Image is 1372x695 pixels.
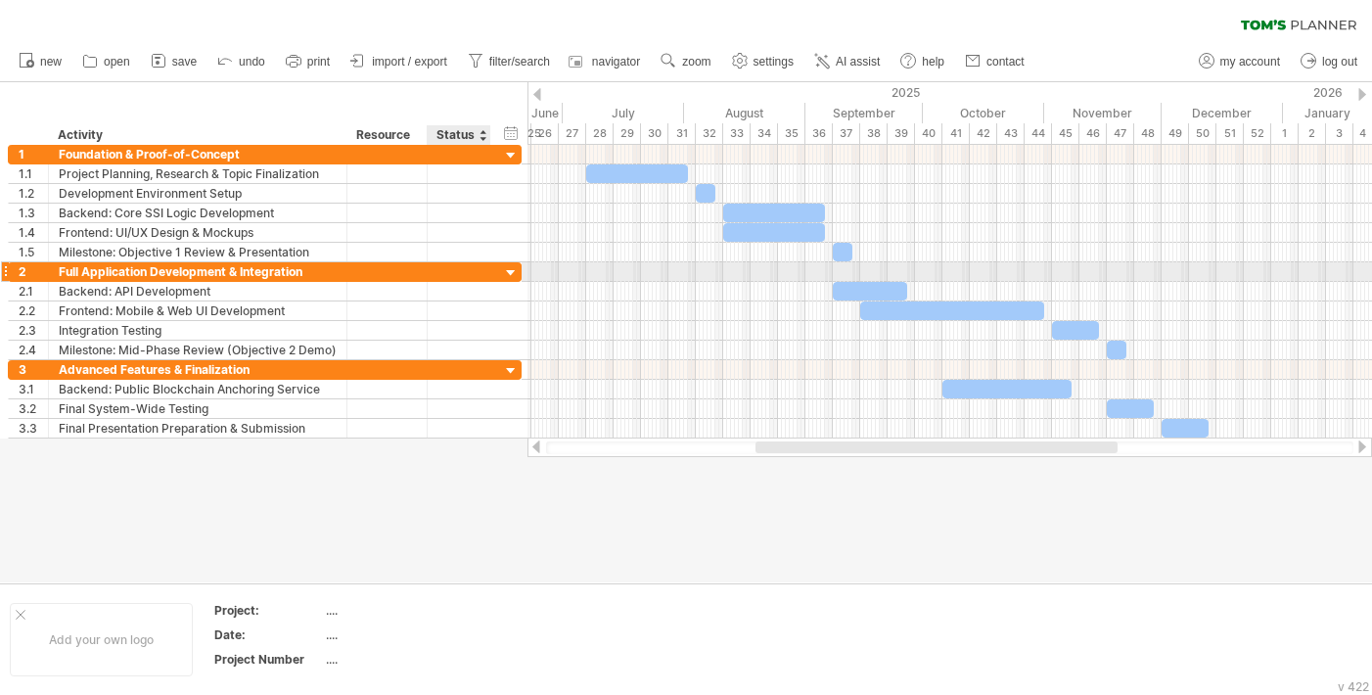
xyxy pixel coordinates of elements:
[809,49,886,74] a: AI assist
[860,301,1044,320] div: ​
[172,55,197,69] span: save
[563,103,684,123] div: July 2025
[59,145,337,163] div: Foundation & Proof-of-Concept
[59,282,337,301] div: Backend: API Development
[19,341,48,359] div: 2.4
[19,380,48,398] div: 3.1
[104,55,130,69] span: open
[239,55,265,69] span: undo
[923,103,1044,123] div: October 2025
[1079,123,1107,144] div: 46
[1134,123,1162,144] div: 48
[836,55,880,69] span: AI assist
[833,282,907,301] div: ​
[14,49,68,74] a: new
[214,626,322,643] div: Date:
[778,123,805,144] div: 35
[77,49,136,74] a: open
[960,49,1030,74] a: contact
[682,55,710,69] span: zoom
[1296,49,1363,74] a: log out
[986,55,1025,69] span: contact
[1044,103,1162,123] div: November 2025
[751,123,778,144] div: 34
[59,341,337,359] div: Milestone: Mid-Phase Review (Objective 2 Demo)
[59,262,337,281] div: Full Application Development & Integration
[531,123,559,144] div: 26
[59,380,337,398] div: Backend: Public Blockchain Anchoring Service
[641,123,668,144] div: 30
[1322,55,1357,69] span: log out
[19,184,48,203] div: 1.2
[1162,419,1209,438] div: ​
[214,651,322,668] div: Project Number
[833,123,860,144] div: 37
[1299,123,1326,144] div: 2
[59,184,337,203] div: Development Environment Setup
[19,243,48,261] div: 1.5
[59,419,337,438] div: Final Presentation Preparation & Submission
[489,55,550,69] span: filter/search
[1052,123,1079,144] div: 45
[656,49,716,74] a: zoom
[19,164,48,183] div: 1.1
[684,103,805,123] div: August 2025
[19,204,48,222] div: 1.3
[1107,399,1154,418] div: ​
[586,123,614,144] div: 28
[915,123,942,144] div: 40
[1216,123,1244,144] div: 51
[59,204,337,222] div: Backend: Core SSI Logic Development
[723,223,825,242] div: ​
[1162,103,1283,123] div: December 2025
[970,123,997,144] div: 42
[1052,321,1099,340] div: ​
[922,55,944,69] span: help
[1189,123,1216,144] div: 50
[307,55,330,69] span: print
[326,626,490,643] div: ....
[212,49,271,74] a: undo
[696,123,723,144] div: 32
[19,419,48,438] div: 3.3
[1194,49,1286,74] a: my account
[214,602,322,619] div: Project:
[59,243,337,261] div: Milestone: Objective 1 Review & Presentation
[59,321,337,340] div: Integration Testing
[281,49,336,74] a: print
[59,223,337,242] div: Frontend: UI/UX Design & Mockups
[356,125,416,145] div: Resource
[59,399,337,418] div: Final System-Wide Testing
[19,223,48,242] div: 1.4
[942,123,970,144] div: 41
[326,651,490,668] div: ....
[1326,123,1353,144] div: 3
[997,123,1025,144] div: 43
[1271,123,1299,144] div: 1
[326,602,490,619] div: ....
[566,49,646,74] a: navigator
[1107,123,1134,144] div: 47
[40,55,62,69] span: new
[59,301,337,320] div: Frontend: Mobile & Web UI Development
[833,243,852,261] div: ​
[559,123,586,144] div: 27
[19,145,48,163] div: 1
[586,164,688,183] div: ​
[895,49,950,74] a: help
[592,55,640,69] span: navigator
[463,49,556,74] a: filter/search
[942,380,1072,398] div: ​
[860,123,888,144] div: 38
[1162,123,1189,144] div: 49
[727,49,800,74] a: settings
[805,123,833,144] div: 36
[1220,55,1280,69] span: my account
[146,49,203,74] a: save
[19,399,48,418] div: 3.2
[1025,123,1052,144] div: 44
[59,164,337,183] div: Project Planning, Research & Topic Finalization
[19,282,48,301] div: 2.1
[1338,679,1369,694] div: v 422
[754,55,794,69] span: settings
